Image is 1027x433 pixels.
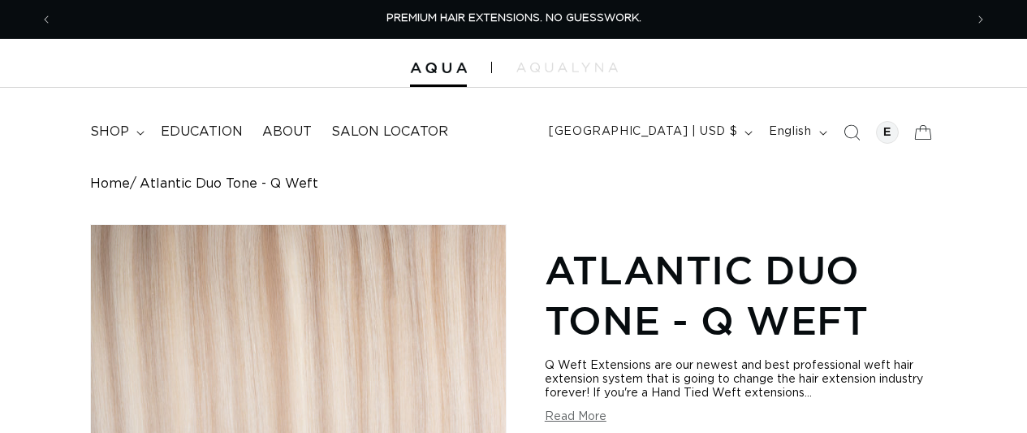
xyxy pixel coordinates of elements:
[331,123,448,141] span: Salon Locator
[963,4,999,35] button: Next announcement
[90,176,938,192] nav: breadcrumbs
[545,410,606,424] button: Read More
[262,123,312,141] span: About
[90,176,130,192] a: Home
[161,123,243,141] span: Education
[549,123,737,141] span: [GEOGRAPHIC_DATA] | USD $
[410,63,467,74] img: Aqua Hair Extensions
[769,123,811,141] span: English
[28,4,64,35] button: Previous announcement
[545,359,938,401] div: Q Weft Extensions are our newest and best professional weft hair extension system that is going t...
[539,117,759,148] button: [GEOGRAPHIC_DATA] | USD $
[151,114,252,150] a: Education
[545,245,938,346] h1: Atlantic Duo Tone - Q Weft
[386,13,641,24] span: PREMIUM HAIR EXTENSIONS. NO GUESSWORK.
[516,63,618,72] img: aqualyna.com
[140,176,318,192] span: Atlantic Duo Tone - Q Weft
[80,114,151,150] summary: shop
[759,117,833,148] button: English
[834,115,869,150] summary: Search
[90,123,129,141] span: shop
[252,114,321,150] a: About
[321,114,458,150] a: Salon Locator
